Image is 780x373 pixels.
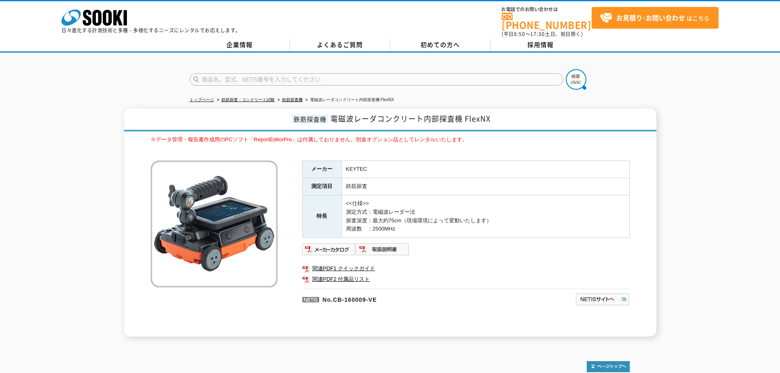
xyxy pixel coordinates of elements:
[304,96,394,104] li: 電磁波レーダコンクリート内部探査機 FlexNX
[491,39,591,51] a: 採用情報
[616,13,685,23] strong: お見積り･お問い合わせ
[341,195,629,238] td: <<仕様>> 測定方式：電磁波レーダー法 探査深度：最大約75cm（現場環境によって変動いたします） 周波数 ：2500MHz
[302,274,630,285] a: 関連PDF2 付属品リスト
[356,243,409,256] img: 取扱説明書
[502,30,583,38] span: (平日 ～ 土日、祝日除く)
[575,293,630,306] img: NETISサイトへ
[587,361,630,372] img: トップページへ
[514,30,525,38] span: 8:50
[190,39,290,51] a: 企業情報
[302,263,630,274] a: 関連PDF1 クイックガイド
[390,39,491,51] a: 初めての方へ
[290,39,390,51] a: よくあるご質問
[502,7,592,12] span: お電話でのお問い合わせは
[302,289,496,308] p: No.CB-160009-VE
[190,73,563,86] input: 商品名、型式、NETIS番号を入力してください
[222,97,275,102] a: 鉄筋探査・コンクリート試験
[330,113,491,124] span: 電磁波レーダコンクリート内部探査機 FlexNX
[61,28,241,33] p: 日々進化する計測技術と多種・多様化するニーズにレンタルでお応えします。
[566,69,586,90] img: btn_search.png
[421,40,460,49] span: 初めての方へ
[151,136,630,144] p: ※データ管理・報告書作成用のPCソフト「ReportEditorPro」は付属しておりません。別途オプション品としてレンタルいたします。
[341,161,629,178] td: KEYTEC
[592,7,719,29] a: お見積り･お問い合わせはこちら
[282,97,303,102] a: 鉄筋探査機
[292,114,328,124] span: 鉄筋探査機
[151,161,278,287] img: 電磁波レーダコンクリート内部探査機 FlexNX
[190,97,214,102] a: トップページ
[302,178,341,195] th: 測定項目
[600,12,710,24] span: はこちら
[356,248,409,254] a: 取扱説明書
[341,178,629,195] td: 鉄筋探査
[302,243,356,256] img: メーカーカタログ
[302,195,341,238] th: 特長
[502,13,592,29] a: [PHONE_NUMBER]
[302,248,356,254] a: メーカーカタログ
[530,30,545,38] span: 17:30
[302,161,341,178] th: メーカー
